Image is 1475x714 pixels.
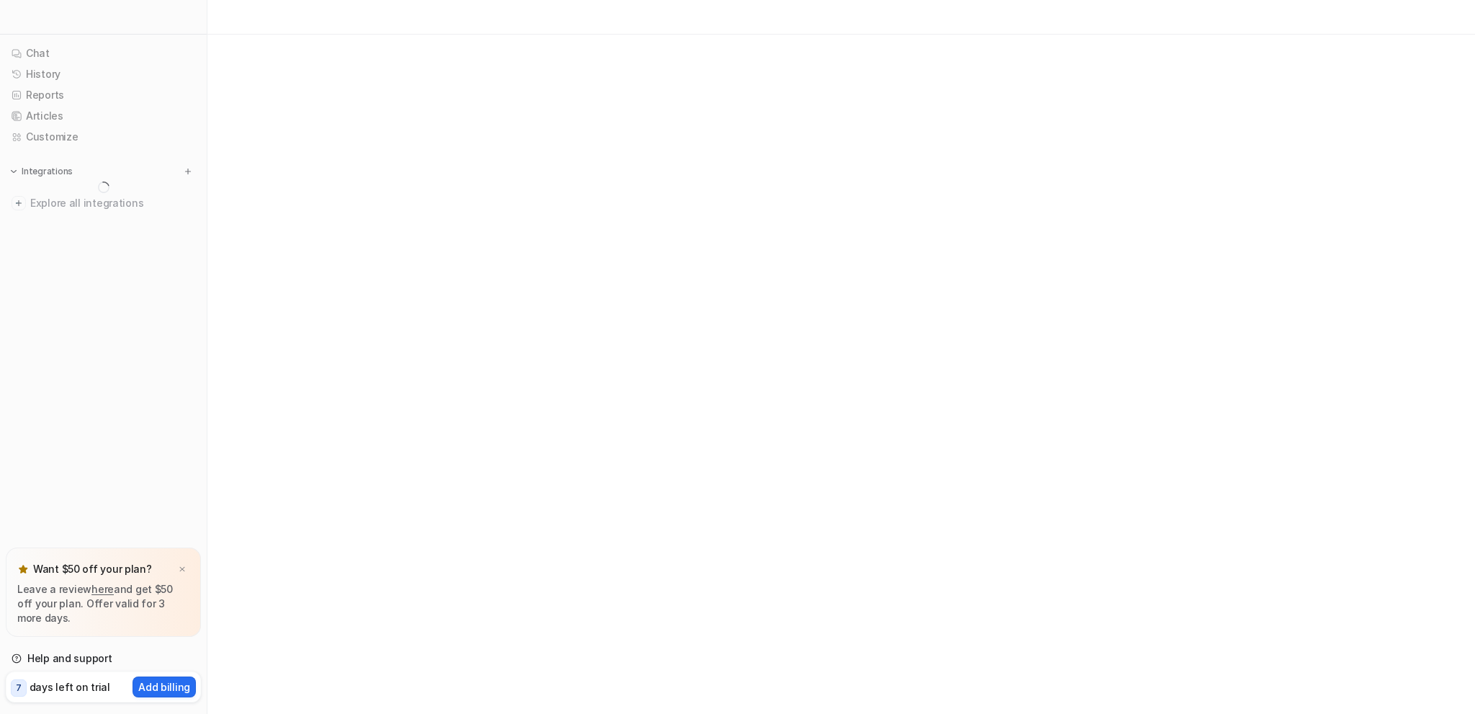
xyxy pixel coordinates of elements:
a: Help and support [6,648,201,669]
span: Explore all integrations [30,192,195,215]
img: explore all integrations [12,196,26,210]
a: Customize [6,127,201,147]
a: History [6,64,201,84]
p: Add billing [138,679,190,695]
p: 7 [16,682,22,695]
a: here [91,583,114,595]
p: Leave a review and get $50 off your plan. Offer valid for 3 more days. [17,582,189,625]
p: Want $50 off your plan? [33,562,152,576]
button: Integrations [6,164,77,179]
img: expand menu [9,166,19,177]
button: Add billing [133,677,196,697]
a: Reports [6,85,201,105]
img: x [178,565,187,574]
p: days left on trial [30,679,110,695]
a: Explore all integrations [6,193,201,213]
a: Chat [6,43,201,63]
p: Integrations [22,166,73,177]
img: menu_add.svg [183,166,193,177]
a: Articles [6,106,201,126]
img: star [17,563,29,575]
